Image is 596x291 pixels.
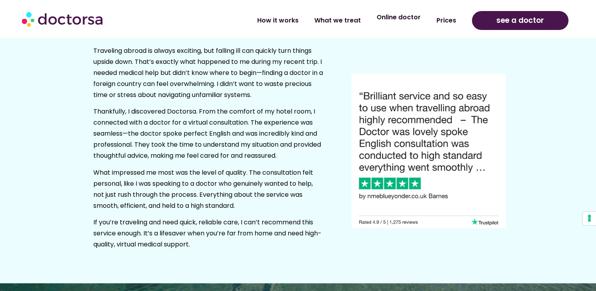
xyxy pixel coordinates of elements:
[93,167,324,211] p: What impressed me most was the level of quality. The consultation felt personal, like I was speak...
[306,11,369,30] a: What we treat
[93,106,324,161] p: Thankfully, I discovered Doctorsa. From the comfort of my hotel room, I connected with a doctor f...
[93,217,324,250] p: If you’re traveling and need quick, reliable care, I can’t recommend this service enough. It’s a ...
[583,212,596,225] button: Your consent preferences for tracking technologies
[369,8,429,26] a: Online doctor
[429,11,464,30] a: Prices
[496,14,544,27] span: see a doctor
[93,45,324,101] p: Traveling abroad is always exciting, but falling ill can quickly turn things upside down. That’s ...
[249,11,306,30] a: How it works
[157,11,464,30] nav: Menu
[472,11,569,30] a: see a doctor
